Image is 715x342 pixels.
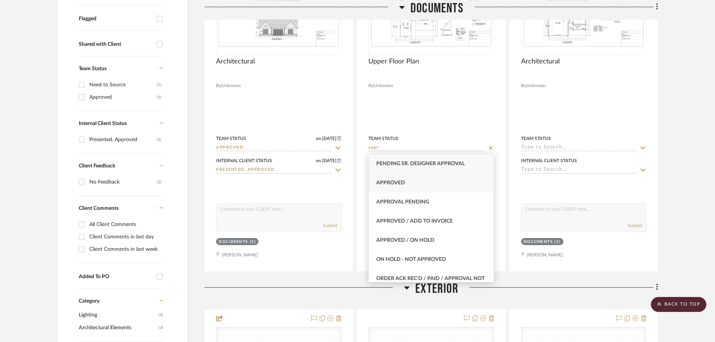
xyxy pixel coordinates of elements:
[89,243,161,255] div: Client Comments in last week
[216,157,272,164] div: Internal Client Status
[79,206,119,211] span: Client Comments
[368,57,419,66] span: Upper Floor Plan
[79,298,99,304] span: Category
[374,82,393,89] span: Unknown
[89,231,161,243] div: Client Comments in last day
[219,239,248,245] div: Documents
[368,82,374,89] span: By
[521,135,551,142] div: Team Status
[79,274,153,280] div: Added To PO
[89,79,157,91] div: Need to Source
[216,145,332,152] input: Type to Search…
[157,79,161,91] div: (1)
[321,136,337,141] span: [DATE]
[159,309,163,321] span: (5)
[159,322,163,334] span: (3)
[554,239,561,245] div: (1)
[376,276,485,289] span: Order Ack Rec'd / Paid / Approval Not Req'd / Order Processing
[250,239,256,245] div: (1)
[89,91,157,103] div: Approved
[157,134,161,146] div: (2)
[216,135,246,142] div: Team Status
[79,16,153,22] div: Flagged
[216,82,221,89] span: By
[376,199,429,205] span: Approval Pending
[79,41,153,48] div: Shared with Client
[89,134,157,146] div: Presented, Approved
[521,145,637,152] input: Type to Search…
[79,66,107,71] span: Team Status
[376,238,434,243] span: Approved / On Hold
[526,82,546,89] span: Unknown
[221,82,241,89] span: Unknown
[521,57,560,66] span: Architectural
[368,145,485,152] input: Type to Search…
[521,82,526,89] span: By
[89,218,161,231] div: All Client Comments
[157,176,161,188] div: (2)
[216,57,255,66] span: Architectural
[524,239,553,245] div: Documents
[89,176,157,188] div: No Feedback
[368,135,398,142] div: Team Status
[157,91,161,103] div: (1)
[79,163,115,169] span: Client Feedback
[521,157,577,164] div: Internal Client Status
[79,309,157,321] span: Lighting
[651,297,706,312] scroll-to-top-button: BACK TO TOP
[79,121,127,126] span: Internal Client Status
[216,167,332,174] input: Type to Search…
[316,136,321,141] span: on
[376,257,446,262] span: On Hold - Not Approved
[376,180,405,185] span: Approved
[415,281,458,297] span: Exterior
[521,167,637,174] input: Type to Search…
[79,321,157,334] span: Architectural Elements
[376,218,453,224] span: Approved / Add to Invoice
[323,222,337,229] button: Submit
[316,158,321,163] span: on
[321,158,337,163] span: [DATE]
[376,161,465,166] span: Pending Sr. Designer Approval
[628,222,642,229] button: Submit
